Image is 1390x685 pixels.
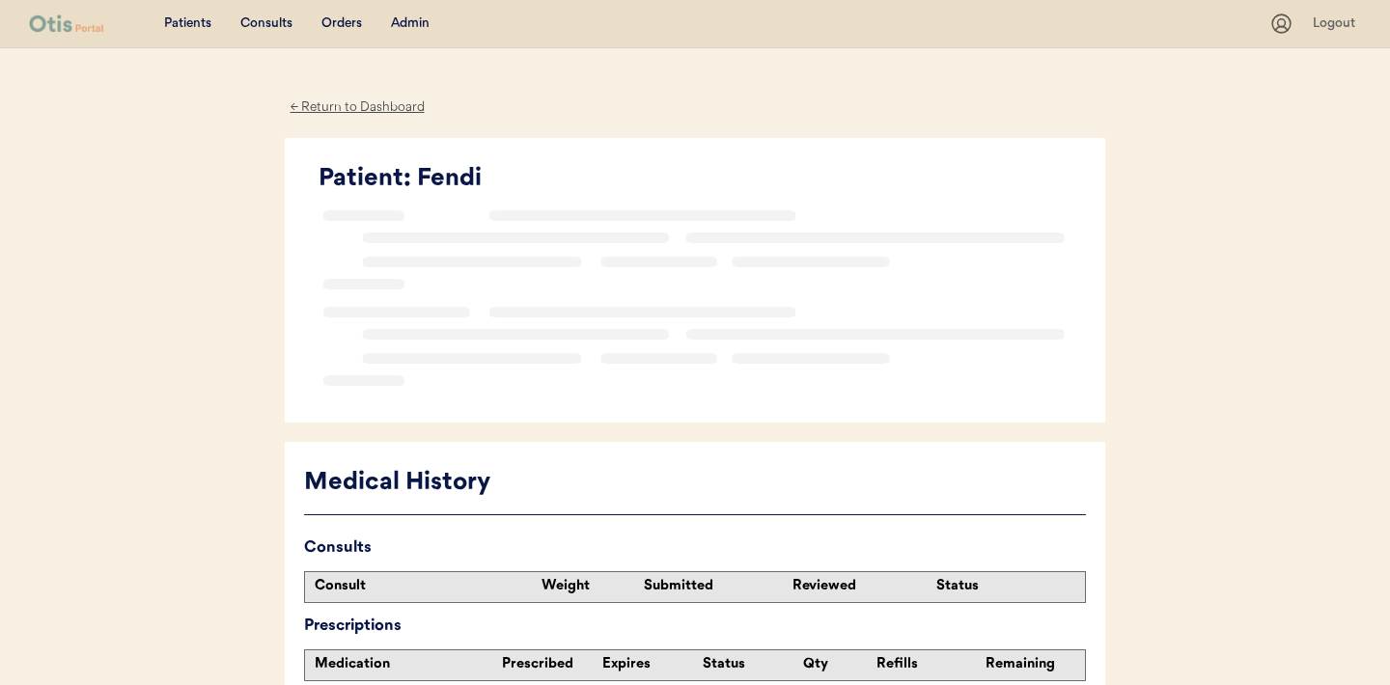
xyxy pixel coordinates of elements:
div: Patients [164,14,211,34]
div: Logout [1313,14,1361,34]
div: Expires [602,655,703,674]
div: Medical History [304,465,1086,502]
div: Reviewed [792,577,931,596]
div: ← Return to Dashboard [285,96,430,119]
div: Status [703,655,803,674]
div: Prescriptions [304,613,1086,640]
div: Admin [391,14,430,34]
div: Submitted [644,577,783,596]
div: Consult [315,577,532,596]
div: Refills [876,655,976,674]
div: Qty [803,655,876,674]
div: Orders [321,14,362,34]
div: Status [936,577,1075,596]
div: Consults [304,534,1086,562]
div: Medication [315,655,502,674]
div: Prescribed [502,655,602,674]
div: Patient: Fendi [319,161,1086,198]
div: Weight [542,577,639,596]
div: Consults [240,14,292,34]
div: Remaining [986,655,1085,674]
